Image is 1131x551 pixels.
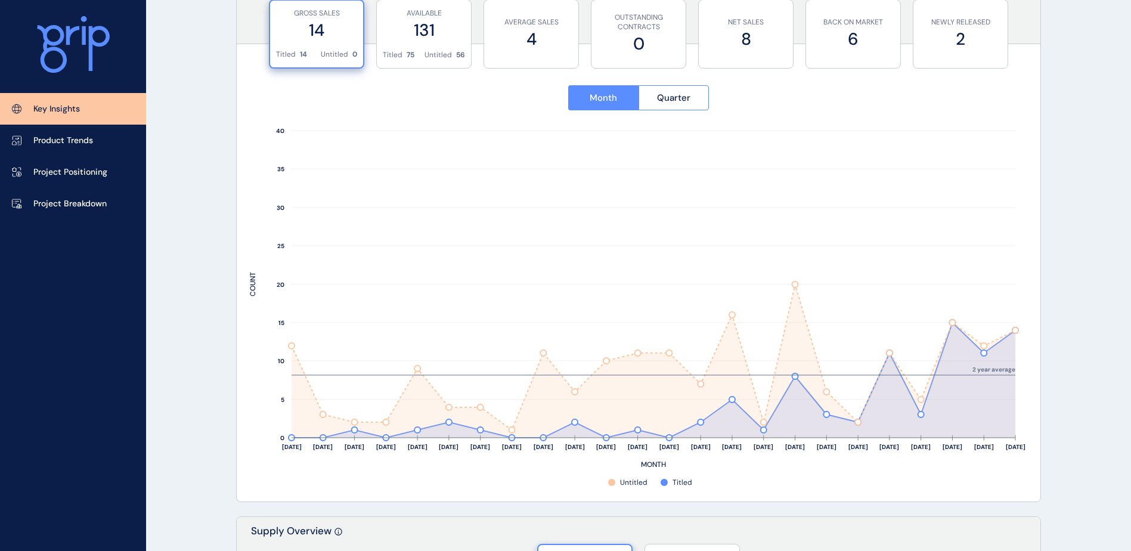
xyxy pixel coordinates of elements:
[705,17,787,27] p: NET SALES
[812,17,894,27] p: BACK ON MARKET
[276,8,357,18] p: GROSS SALES
[596,443,616,451] text: [DATE]
[383,50,402,60] p: Titled
[565,443,585,451] text: [DATE]
[282,443,302,451] text: [DATE]
[33,135,93,147] p: Product Trends
[278,357,284,365] text: 10
[879,443,899,451] text: [DATE]
[911,443,931,451] text: [DATE]
[281,396,284,404] text: 5
[812,27,894,51] label: 6
[313,443,333,451] text: [DATE]
[659,443,679,451] text: [DATE]
[628,443,647,451] text: [DATE]
[943,443,962,451] text: [DATE]
[502,443,522,451] text: [DATE]
[590,92,617,104] span: Month
[300,49,307,60] p: 14
[33,198,107,210] p: Project Breakdown
[722,443,742,451] text: [DATE]
[705,27,787,51] label: 8
[919,27,1002,51] label: 2
[817,443,836,451] text: [DATE]
[848,443,868,451] text: [DATE]
[276,49,296,60] p: Titled
[248,272,258,296] text: COUNT
[691,443,711,451] text: [DATE]
[424,50,452,60] p: Untitled
[456,50,465,60] p: 56
[345,443,364,451] text: [DATE]
[641,460,666,469] text: MONTH
[277,165,284,173] text: 35
[276,127,284,135] text: 40
[277,281,284,289] text: 20
[490,17,572,27] p: AVERAGE SALES
[972,366,1015,373] text: 2 year average
[383,8,465,18] p: AVAILABLE
[439,443,458,451] text: [DATE]
[597,13,680,33] p: OUTSTANDING CONTRACTS
[470,443,490,451] text: [DATE]
[754,443,773,451] text: [DATE]
[974,443,994,451] text: [DATE]
[408,443,427,451] text: [DATE]
[534,443,553,451] text: [DATE]
[321,49,348,60] p: Untitled
[597,32,680,55] label: 0
[376,443,396,451] text: [DATE]
[33,166,107,178] p: Project Positioning
[33,103,80,115] p: Key Insights
[280,434,284,442] text: 0
[277,204,284,212] text: 30
[490,27,572,51] label: 4
[657,92,690,104] span: Quarter
[639,85,709,110] button: Quarter
[277,242,284,250] text: 25
[352,49,357,60] p: 0
[785,443,805,451] text: [DATE]
[407,50,414,60] p: 75
[276,18,357,42] label: 14
[278,319,284,327] text: 15
[919,17,1002,27] p: NEWLY RELEASED
[383,18,465,42] label: 131
[1006,443,1025,451] text: [DATE]
[568,85,639,110] button: Month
